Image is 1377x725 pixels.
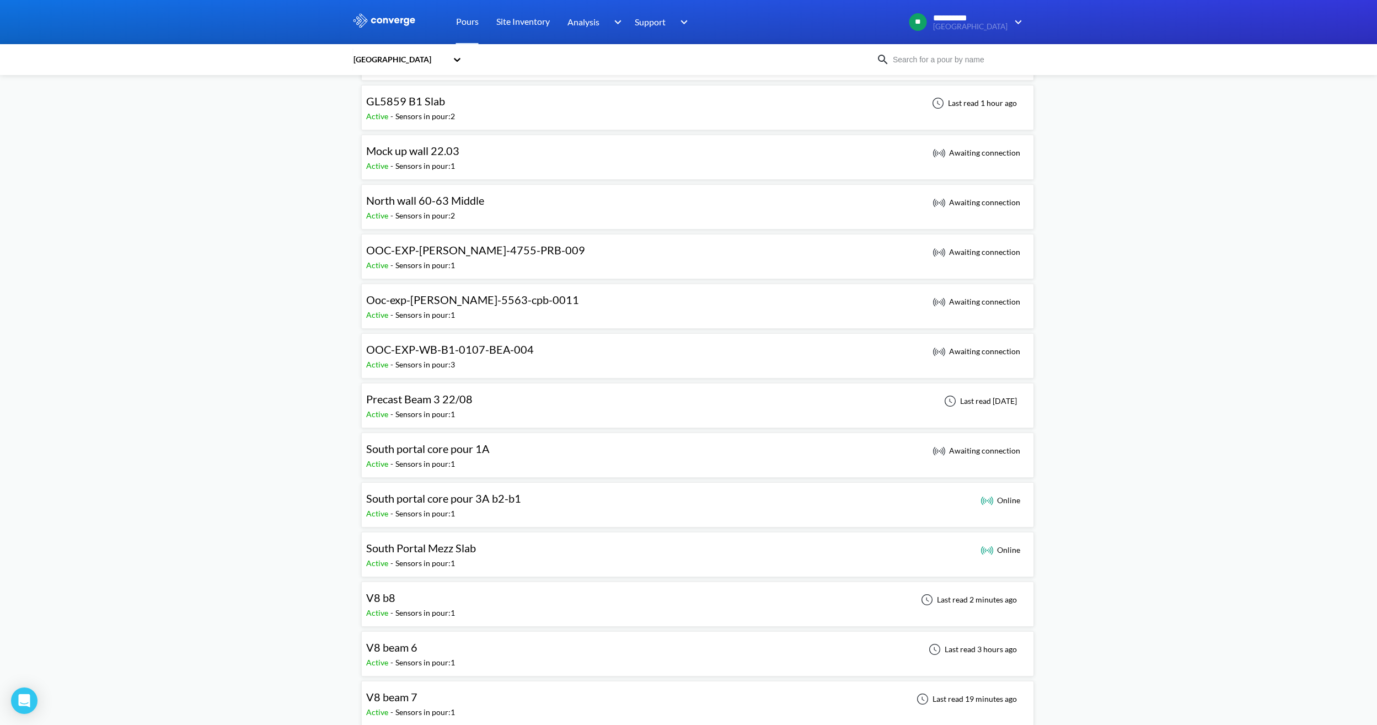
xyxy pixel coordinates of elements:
span: [GEOGRAPHIC_DATA] [933,23,1008,31]
div: Sensors in pour: 1 [395,408,455,420]
span: - [390,509,395,518]
span: Active [366,360,390,369]
span: Active [366,608,390,617]
span: South portal core pour 1A [366,442,490,455]
span: Precast Beam 3 22/08 [366,392,473,406]
img: online_icon.svg [980,494,994,507]
span: Active [366,211,390,220]
input: Search for a pour by name [890,54,1023,66]
div: Last read 3 hours ago [923,643,1020,656]
img: icon-search.svg [876,53,890,66]
span: OOC-EXP-WB-B1-0107-BEA-004 [366,343,534,356]
img: awaiting_connection_icon.svg [933,444,946,457]
div: Sensors in pour: 1 [395,309,455,321]
div: Sensors in pour: 3 [395,359,455,371]
a: GL5859 B1 SlabActive-Sensors in pour:2Last read 1 hour ago [361,98,1034,107]
span: - [390,707,395,717]
img: downArrow.svg [607,15,624,29]
div: Sensors in pour: 1 [395,160,455,172]
span: Active [366,310,390,319]
div: Awaiting connection [933,196,1020,209]
span: - [390,260,395,270]
div: Last read [DATE] [938,395,1020,408]
div: Open Intercom Messenger [11,687,37,714]
div: Online [980,543,1020,557]
span: - [390,360,395,369]
a: Ooc-exp-[PERSON_NAME]-5563-cpb-0011Active-Sensors in pour:1 Awaiting connection [361,296,1034,306]
img: online_icon.svg [980,543,994,557]
span: - [390,161,395,170]
div: Sensors in pour: 1 [395,657,455,669]
a: OOC-EXP-WB-B1-0107-BEA-004Active-Sensors in pour:3 Awaiting connection [361,346,1034,355]
img: downArrow.svg [1008,15,1025,29]
span: - [390,211,395,220]
span: - [390,459,395,468]
div: Awaiting connection [933,345,1020,358]
div: Last read 19 minutes ago [910,692,1020,706]
a: OOC-EXP-[PERSON_NAME]-4755-PRB-009Active-Sensors in pour:1 Awaiting connection [361,247,1034,256]
div: Sensors in pour: 1 [395,259,455,271]
img: awaiting_connection_icon.svg [933,196,946,209]
div: Sensors in pour: 1 [395,607,455,619]
div: Awaiting connection [933,444,1020,457]
span: Active [366,459,390,468]
span: Active [366,509,390,518]
span: - [390,111,395,121]
div: Last read 1 hour ago [926,97,1020,110]
span: Active [366,658,390,667]
a: Precast Beam 3 22/08Active-Sensors in pour:1Last read [DATE] [361,396,1034,405]
span: Support [635,15,666,29]
span: South portal core pour 3A b2-b1 [366,492,521,505]
span: North wall 60-63 Middle [366,194,484,207]
img: awaiting_connection_icon.svg [933,246,946,259]
a: V8 beam 7Active-Sensors in pour:1Last read 19 minutes ago [361,694,1034,703]
div: Last read 2 minutes ago [915,593,1020,606]
div: Awaiting connection [933,246,1020,259]
div: [GEOGRAPHIC_DATA] [352,54,447,66]
div: Sensors in pour: 2 [395,110,455,122]
span: Ooc-exp-[PERSON_NAME]-5563-cpb-0011 [366,293,579,306]
a: North wall 60-63 MiddleActive-Sensors in pour:2 Awaiting connection [361,197,1034,206]
span: Active [366,409,390,419]
img: awaiting_connection_icon.svg [933,146,946,159]
div: Awaiting connection [933,146,1020,159]
a: V8 b8Active-Sensors in pour:1Last read 2 minutes ago [361,594,1034,604]
span: - [390,409,395,419]
span: - [390,558,395,568]
span: Active [366,111,390,121]
div: Sensors in pour: 1 [395,706,455,718]
span: - [390,608,395,617]
span: V8 beam 6 [366,641,417,654]
span: Active [366,161,390,170]
a: V8 beam 6Active-Sensors in pour:1Last read 3 hours ago [361,644,1034,653]
span: Analysis [567,15,599,29]
span: OOC-EXP-[PERSON_NAME]-4755-PRB-009 [366,243,585,257]
img: logo_ewhite.svg [352,13,416,28]
div: Sensors in pour: 1 [395,508,455,520]
a: South portal core pour 1AActive-Sensors in pour:1 Awaiting connection [361,445,1034,455]
span: Active [366,260,390,270]
span: V8 b8 [366,591,395,604]
a: Mock up wall 22.03Active-Sensors in pour:1 Awaiting connection [361,147,1034,157]
span: V8 beam 7 [366,690,417,703]
a: South portal core pour 3A b2-b1Active-Sensors in pour:1 Online [361,495,1034,504]
img: awaiting_connection_icon.svg [933,295,946,308]
span: Active [366,707,390,717]
img: awaiting_connection_icon.svg [933,345,946,358]
span: GL5859 B1 Slab [366,94,445,108]
div: Sensors in pour: 1 [395,557,455,569]
span: South Portal Mezz Slab [366,541,476,555]
img: downArrow.svg [673,15,691,29]
span: Active [366,558,390,568]
div: Sensors in pour: 1 [395,458,455,470]
span: - [390,658,395,667]
span: - [390,310,395,319]
div: Sensors in pour: 2 [395,210,455,222]
div: Awaiting connection [933,295,1020,308]
a: South Portal Mezz SlabActive-Sensors in pour:1 Online [361,545,1034,554]
div: Online [980,494,1020,507]
span: Mock up wall 22.03 [366,144,459,157]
